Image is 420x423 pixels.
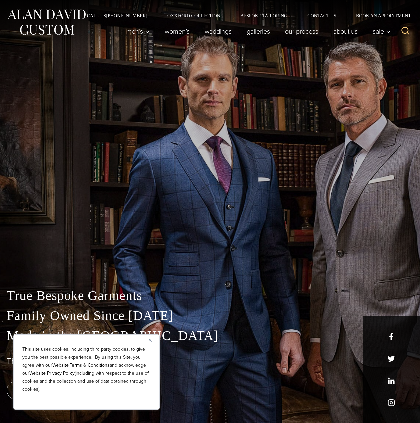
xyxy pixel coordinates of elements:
[297,13,346,18] a: Contact Us
[197,25,239,38] a: weddings
[7,381,100,400] a: book an appointment
[29,370,75,377] a: Website Privacy Policy
[52,362,110,369] a: Website Terms & Conditions
[7,286,413,346] p: True Bespoke Garments Family Owned Since [DATE] Made in the [GEOGRAPHIC_DATA]
[157,13,230,18] a: Oxxford Collection
[239,25,278,38] a: Galleries
[77,13,157,18] a: Call Us[PHONE_NUMBER]
[346,13,413,18] a: Book an Appointment
[326,25,365,38] a: About Us
[7,7,86,37] img: Alan David Custom
[157,25,197,38] a: Women’s
[397,23,413,39] button: View Search Form
[126,28,150,35] span: Men’s
[149,339,152,342] img: Close
[119,25,394,38] nav: Primary Navigation
[77,13,413,18] nav: Secondary Navigation
[106,13,147,18] avayaelement: [PHONE_NUMBER]
[7,356,413,366] h1: The Best Custom Suits NYC Has to Offer
[278,25,326,38] a: Our Process
[230,13,297,18] a: Bespoke Tailoring
[22,345,151,393] p: This site uses cookies, including third party cookies, to give you the best possible experience. ...
[373,28,391,35] span: Sale
[149,336,157,344] button: Close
